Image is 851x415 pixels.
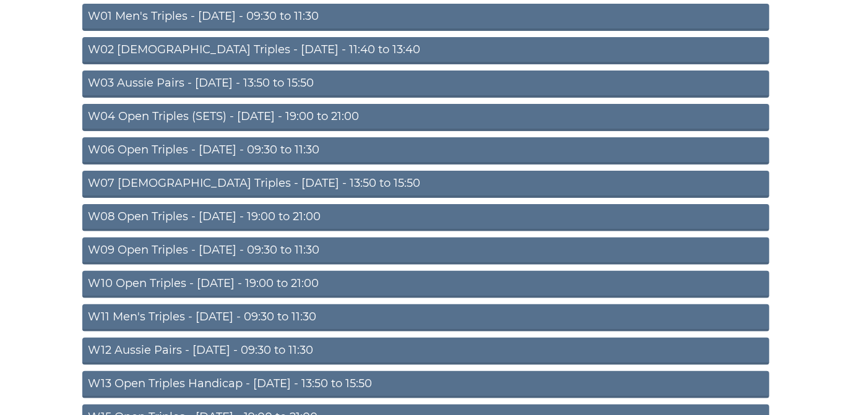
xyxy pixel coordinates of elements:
a: W04 Open Triples (SETS) - [DATE] - 19:00 to 21:00 [82,104,769,131]
a: W03 Aussie Pairs - [DATE] - 13:50 to 15:50 [82,71,769,98]
a: W01 Men's Triples - [DATE] - 09:30 to 11:30 [82,4,769,31]
a: W02 [DEMOGRAPHIC_DATA] Triples - [DATE] - 11:40 to 13:40 [82,37,769,64]
a: W09 Open Triples - [DATE] - 09:30 to 11:30 [82,237,769,265]
a: W12 Aussie Pairs - [DATE] - 09:30 to 11:30 [82,338,769,365]
a: W11 Men's Triples - [DATE] - 09:30 to 11:30 [82,304,769,332]
a: W06 Open Triples - [DATE] - 09:30 to 11:30 [82,137,769,165]
a: W10 Open Triples - [DATE] - 19:00 to 21:00 [82,271,769,298]
a: W07 [DEMOGRAPHIC_DATA] Triples - [DATE] - 13:50 to 15:50 [82,171,769,198]
a: W08 Open Triples - [DATE] - 19:00 to 21:00 [82,204,769,231]
a: W13 Open Triples Handicap - [DATE] - 13:50 to 15:50 [82,371,769,398]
